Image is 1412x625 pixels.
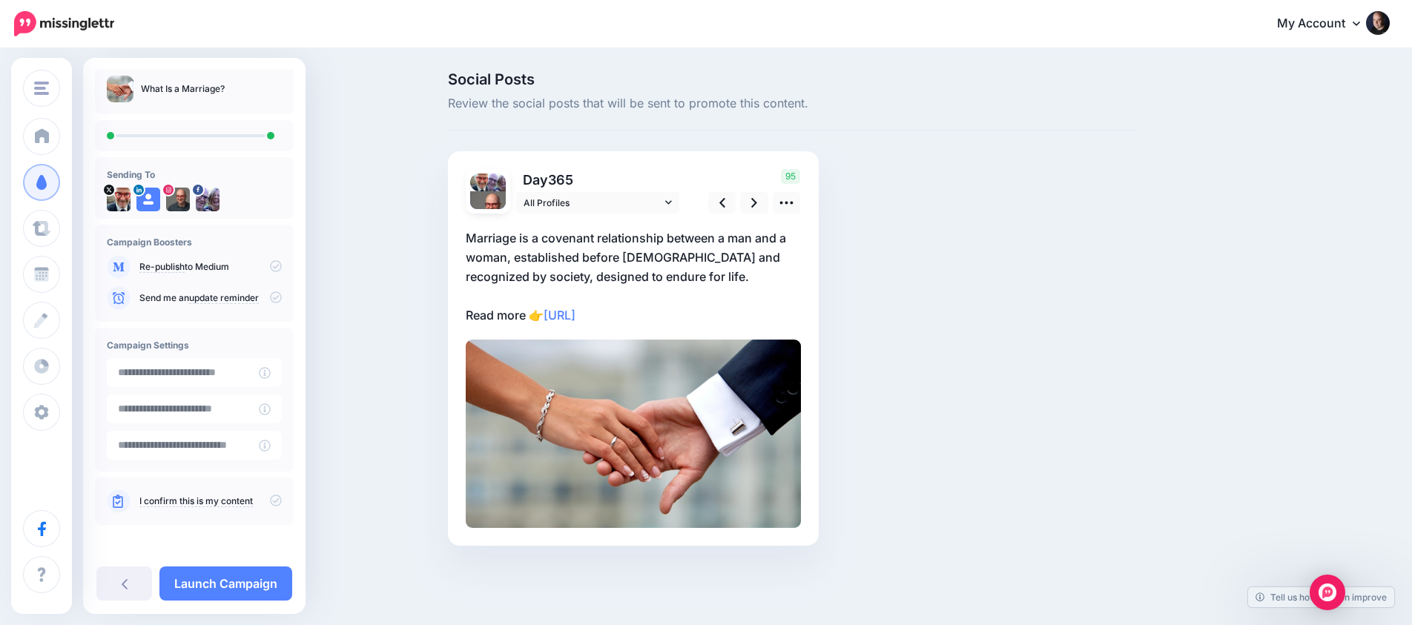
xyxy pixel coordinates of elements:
[189,292,259,304] a: update reminder
[136,188,160,211] img: user_default_image.png
[139,260,282,274] p: to Medium
[516,192,679,214] a: All Profiles
[141,82,225,96] p: What Is a Marriage?
[34,82,49,95] img: menu.png
[1310,575,1345,610] div: Open Intercom Messenger
[448,72,1136,87] span: Social Posts
[166,188,190,211] img: 148610272_5061836387221777_4529192034399981611_n-bsa99570.jpg
[196,188,220,211] img: 38742209_347823132422492_4950462447346515968_n-bsa48022.jpg
[470,173,488,191] img: 07USE13O-18262.jpg
[544,308,575,323] a: [URL]
[448,94,1136,113] span: Review the social posts that will be sent to promote this content.
[470,191,506,227] img: 148610272_5061836387221777_4529192034399981611_n-bsa99570.jpg
[107,237,282,248] h4: Campaign Boosters
[139,261,185,273] a: Re-publish
[488,173,506,191] img: 38742209_347823132422492_4950462447346515968_n-bsa48022.jpg
[139,495,253,507] a: I confirm this is my content
[524,195,662,211] span: All Profiles
[107,188,131,211] img: 07USE13O-18262.jpg
[466,228,801,325] p: Marriage is a covenant relationship between a man and a woman, established before [DEMOGRAPHIC_DA...
[14,11,114,36] img: Missinglettr
[107,169,282,180] h4: Sending To
[139,291,282,305] p: Send me an
[466,340,801,528] img: d9b102ab4bc2a34c94f36f6042cdd6a8.jpg
[781,169,800,184] span: 95
[107,340,282,351] h4: Campaign Settings
[1248,587,1394,607] a: Tell us how we can improve
[548,172,573,188] span: 365
[107,76,133,102] img: d9b102ab4bc2a34c94f36f6042cdd6a8_thumb.jpg
[516,169,682,191] p: Day
[1262,6,1390,42] a: My Account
